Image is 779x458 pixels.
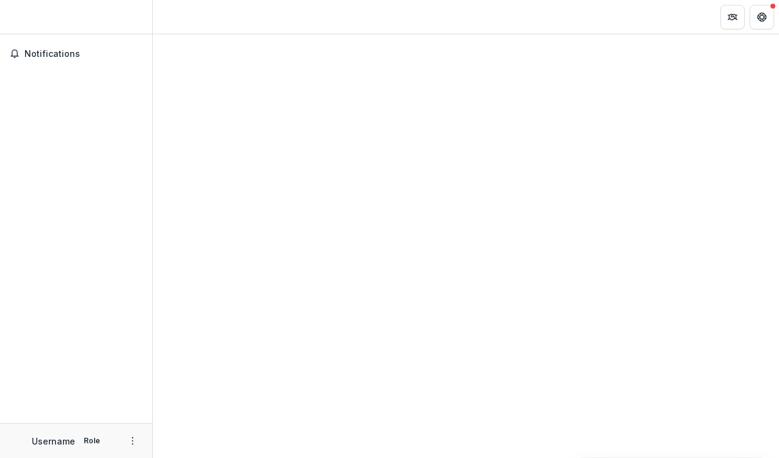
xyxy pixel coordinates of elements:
p: Username [32,435,75,448]
button: Get Help [750,5,774,29]
span: Notifications [24,49,142,59]
button: More [125,434,140,448]
button: Partners [720,5,745,29]
p: Role [80,435,104,446]
button: Notifications [5,44,147,64]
